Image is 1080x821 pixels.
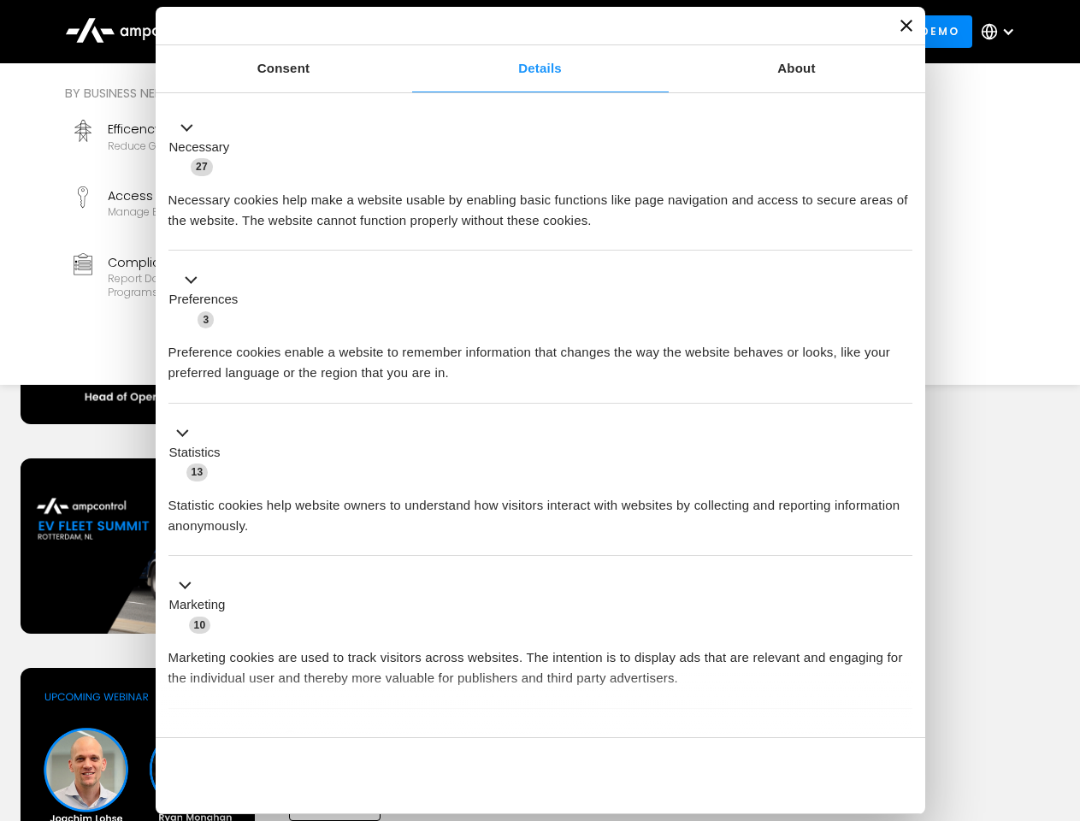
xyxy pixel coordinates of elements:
a: About [669,45,925,92]
button: Preferences (3) [168,270,249,330]
a: Details [412,45,669,92]
button: Unclassified (2) [168,728,309,749]
label: Statistics [169,443,221,463]
a: ComplianceReport data and stay compliant with EV programs [65,246,339,306]
div: Efficency [108,120,304,139]
button: Statistics (13) [168,422,231,482]
div: Report data and stay compliant with EV programs [108,272,332,298]
label: Marketing [169,595,226,615]
button: Marketing (10) [168,576,236,635]
div: Access Control [108,186,314,205]
button: Close banner [900,20,912,32]
a: EfficencyReduce grid contraints and fuel costs [65,113,339,173]
button: Okay [666,751,912,800]
div: Necessary cookies help make a website usable by enabling basic functions like page navigation and... [168,177,912,231]
div: Statistic cookies help website owners to understand how visitors interact with websites by collec... [168,482,912,536]
span: 13 [186,464,209,481]
div: Preference cookies enable a website to remember information that changes the way the website beha... [168,329,912,383]
a: Consent [156,45,412,92]
div: Compliance [108,253,332,272]
div: Marketing cookies are used to track visitors across websites. The intention is to display ads tha... [168,635,912,688]
label: Preferences [169,290,239,310]
div: Reduce grid contraints and fuel costs [108,139,304,153]
span: 27 [191,158,213,175]
div: By business need [65,84,619,103]
label: Necessary [169,138,230,157]
span: 10 [189,617,211,634]
div: Manage EV charger security and access [108,205,314,219]
button: Necessary (27) [168,117,240,177]
span: 2 [282,730,298,747]
span: 3 [198,311,214,328]
a: Access ControlManage EV charger security and access [65,180,339,239]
